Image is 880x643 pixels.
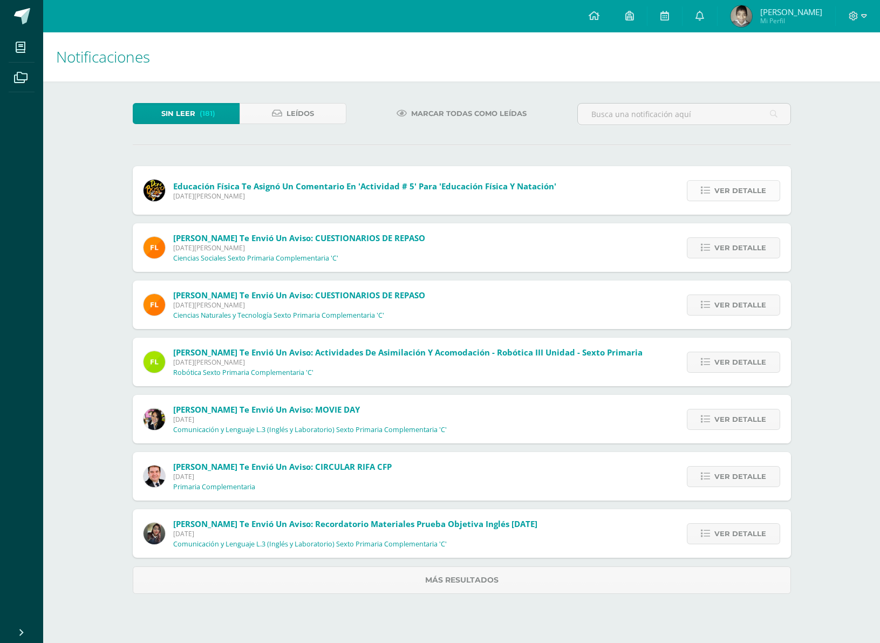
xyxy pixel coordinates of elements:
span: Leídos [286,104,314,124]
span: [PERSON_NAME] te envió un aviso: CUESTIONARIOS DE REPASO [173,290,425,300]
span: [PERSON_NAME] te envió un aviso: CIRCULAR RIFA CFP [173,461,392,472]
p: Comunicación y Lenguaje L.3 (Inglés y Laboratorio) Sexto Primaria Complementaria 'C' [173,540,447,549]
img: d6c3c6168549c828b01e81933f68206c.png [144,351,165,373]
span: Ver detalle [714,409,766,429]
span: Sin leer [161,104,195,124]
span: Ver detalle [714,181,766,201]
span: Ver detalle [714,467,766,487]
span: [DATE][PERSON_NAME] [173,243,425,252]
p: Comunicación y Lenguaje L.3 (Inglés y Laboratorio) Sexto Primaria Complementaria 'C' [173,426,447,434]
span: Notificaciones [56,46,150,67]
span: [PERSON_NAME] te envió un aviso: Recordatorio Materiales Prueba Objetiva Inglés [DATE] [173,518,537,529]
span: [DATE][PERSON_NAME] [173,358,643,367]
span: [DATE] [173,472,392,481]
span: Ver detalle [714,524,766,544]
img: 00e92e5268842a5da8ad8efe5964f981.png [144,237,165,258]
p: Ciencias Naturales y Tecnología Sexto Primaria Complementaria 'C' [173,311,384,320]
span: [PERSON_NAME] te envió un aviso: MOVIE DAY [173,404,360,415]
img: f727c7009b8e908c37d274233f9e6ae1.png [144,523,165,544]
img: 00e92e5268842a5da8ad8efe5964f981.png [144,294,165,316]
img: 282f7266d1216b456af8b3d5ef4bcc50.png [144,408,165,430]
p: Robótica Sexto Primaria Complementaria 'C' [173,368,313,377]
img: 57933e79c0f622885edf5cfea874362b.png [144,466,165,487]
span: Educación Física te asignó un comentario en 'Actividad # 5' para 'Educación Física y Natación' [173,181,556,191]
span: Ver detalle [714,295,766,315]
span: [PERSON_NAME] te envió un aviso: CUESTIONARIOS DE REPASO [173,232,425,243]
img: 40853bcf830787273e658573f2f10ccb.png [731,5,752,27]
a: Marcar todas como leídas [383,103,540,124]
a: Leídos [240,103,346,124]
span: [PERSON_NAME] [760,6,822,17]
span: [DATE] [173,415,447,424]
span: [DATE] [173,529,537,538]
span: Ver detalle [714,352,766,372]
span: [DATE][PERSON_NAME] [173,300,425,310]
span: [DATE][PERSON_NAME] [173,191,556,201]
span: Mi Perfil [760,16,822,25]
span: [PERSON_NAME] te envió un aviso: Actividades de Asimilación y Acomodación - Robótica III Unidad -... [173,347,643,358]
p: Ciencias Sociales Sexto Primaria Complementaria 'C' [173,254,338,263]
span: Ver detalle [714,238,766,258]
input: Busca una notificación aquí [578,104,790,125]
span: Marcar todas como leídas [411,104,527,124]
a: Sin leer(181) [133,103,240,124]
p: Primaria Complementaria [173,483,255,491]
a: Más resultados [133,566,791,594]
span: (181) [200,104,215,124]
img: eda3c0d1caa5ac1a520cf0290d7c6ae4.png [144,180,165,201]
